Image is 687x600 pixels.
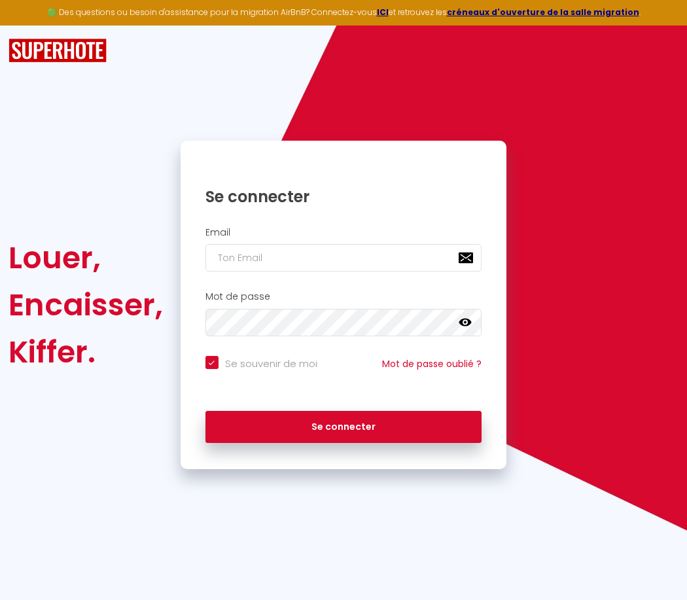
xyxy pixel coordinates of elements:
h2: Mot de passe [205,291,482,302]
div: Kiffer. [9,328,163,376]
input: Ton Email [205,244,482,272]
button: Se connecter [205,411,482,444]
h2: Email [205,227,482,238]
a: Mot de passe oublié ? [382,357,482,370]
img: SuperHote logo [9,39,107,63]
a: ICI [377,7,389,18]
a: créneaux d'ouverture de la salle migration [447,7,639,18]
div: Louer, [9,234,163,281]
h1: Se connecter [205,186,482,207]
div: Encaisser, [9,281,163,328]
